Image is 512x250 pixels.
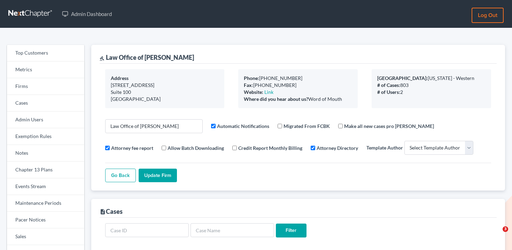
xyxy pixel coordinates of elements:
[111,96,219,103] div: [GEOGRAPHIC_DATA]
[244,82,352,89] div: [PHONE_NUMBER]
[244,89,263,95] b: Website:
[284,122,330,130] label: Migrated From FCBK
[7,78,84,95] a: Firms
[377,82,486,89] div: 803
[244,96,308,102] b: Where did you hear about us?
[244,96,352,103] div: Word of Mouth
[377,82,400,88] b: # of Cases:
[366,144,403,151] label: Template Author
[377,75,486,82] div: [US_STATE] - Western
[7,228,84,245] a: Sales
[503,226,508,232] span: 3
[139,169,177,183] input: Update Firm
[7,212,84,228] a: Pacer Notices
[7,178,84,195] a: Events Stream
[472,8,504,23] a: Log out
[7,112,84,128] a: Admin Users
[105,223,189,237] input: Case ID
[100,53,194,62] div: Law Office of [PERSON_NAME]
[105,169,136,183] a: Go Back
[344,122,434,130] label: Make all new cases pro [PERSON_NAME]
[100,207,123,216] div: Cases
[168,144,224,152] label: Allow Batch Downloading
[217,122,269,130] label: Automatic Notifications
[100,56,104,61] i: gavel
[244,75,259,81] b: Phone:
[488,226,505,243] iframe: Intercom live chat
[100,209,106,215] i: description
[377,75,428,81] b: [GEOGRAPHIC_DATA]:
[7,162,84,178] a: Chapter 13 Plans
[276,224,307,237] input: Filter
[377,89,486,96] div: 2
[111,144,153,152] label: Attorney fee report
[7,195,84,212] a: Maintenance Periods
[7,95,84,112] a: Cases
[7,62,84,78] a: Metrics
[111,82,219,89] div: [STREET_ADDRESS]
[238,144,302,152] label: Credit Report Monthly Billing
[7,145,84,162] a: Notes
[317,144,358,152] label: Attorney Directory
[264,89,273,95] a: Link
[377,89,400,95] b: # of Users:
[59,8,115,20] a: Admin Dashboard
[7,45,84,62] a: Top Customers
[191,223,274,237] input: Case Name
[7,128,84,145] a: Exemption Rules
[111,75,129,81] b: Address
[244,82,253,88] b: Fax:
[111,89,219,96] div: Suite 100
[244,75,352,82] div: [PHONE_NUMBER]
